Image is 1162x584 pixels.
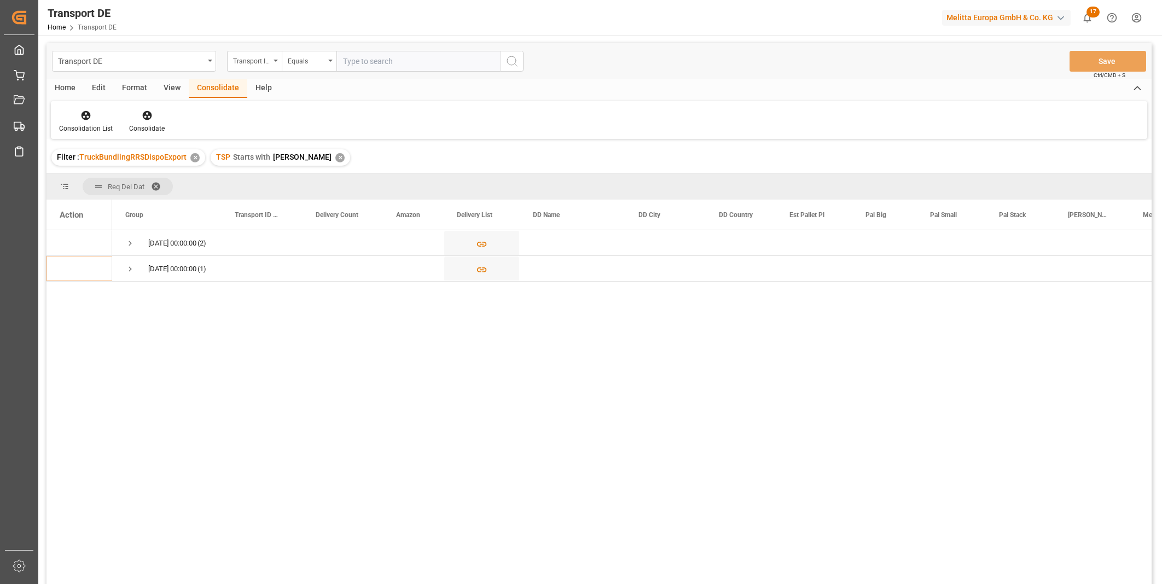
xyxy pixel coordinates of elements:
[273,153,332,161] span: [PERSON_NAME]
[52,51,216,72] button: open menu
[57,153,79,161] span: Filter :
[316,211,358,219] span: Delivery Count
[148,231,196,256] div: [DATE] 00:00:00
[247,79,280,98] div: Help
[189,79,247,98] div: Consolidate
[48,5,117,21] div: Transport DE
[79,153,187,161] span: TruckBundlingRRSDispoExport
[59,124,113,133] div: Consolidation List
[108,183,144,191] span: Req Del Dat
[942,10,1071,26] div: Melitta Europa GmbH & Co. KG
[930,211,957,219] span: Pal Small
[47,256,112,282] div: Press SPACE to select this row.
[114,79,155,98] div: Format
[457,211,492,219] span: Delivery List
[148,256,196,282] div: [DATE] 00:00:00
[197,231,206,256] span: (2)
[719,211,753,219] span: DD Country
[233,54,270,66] div: Transport ID Logward
[1094,71,1125,79] span: Ctrl/CMD + S
[1070,51,1146,72] button: Save
[129,124,165,133] div: Consolidate
[335,153,345,162] div: ✕
[533,211,560,219] span: DD Name
[1100,5,1124,30] button: Help Center
[60,210,83,220] div: Action
[125,211,143,219] span: Group
[501,51,524,72] button: search button
[190,153,200,162] div: ✕
[58,54,204,67] div: Transport DE
[1068,211,1107,219] span: [PERSON_NAME]
[233,153,270,161] span: Starts with
[1075,5,1100,30] button: show 17 new notifications
[336,51,501,72] input: Type to search
[197,256,206,282] span: (1)
[216,153,230,161] span: TSP
[282,51,336,72] button: open menu
[47,79,84,98] div: Home
[865,211,886,219] span: Pal Big
[155,79,189,98] div: View
[999,211,1026,219] span: Pal Stack
[942,7,1075,28] button: Melitta Europa GmbH & Co. KG
[789,211,824,219] span: Est Pallet Pl
[227,51,282,72] button: open menu
[1087,7,1100,17] span: 17
[235,211,280,219] span: Transport ID Logward
[288,54,325,66] div: Equals
[47,230,112,256] div: Press SPACE to select this row.
[638,211,660,219] span: DD City
[84,79,114,98] div: Edit
[48,24,66,31] a: Home
[396,211,420,219] span: Amazon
